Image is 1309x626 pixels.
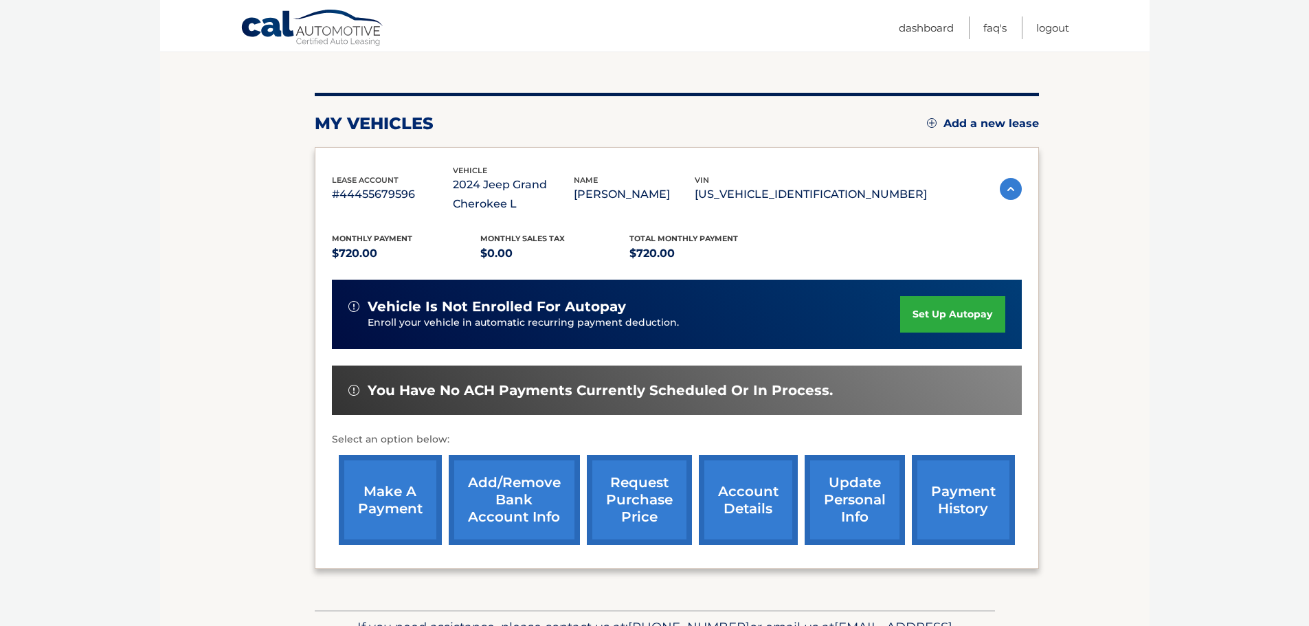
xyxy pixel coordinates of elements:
[368,298,626,315] span: vehicle is not enrolled for autopay
[805,455,905,545] a: update personal info
[332,234,412,243] span: Monthly Payment
[574,175,598,185] span: name
[983,16,1007,39] a: FAQ's
[240,9,385,49] a: Cal Automotive
[574,185,695,204] p: [PERSON_NAME]
[629,244,779,263] p: $720.00
[368,382,833,399] span: You have no ACH payments currently scheduled or in process.
[480,234,565,243] span: Monthly sales Tax
[348,301,359,312] img: alert-white.svg
[480,244,629,263] p: $0.00
[332,244,481,263] p: $720.00
[927,118,937,128] img: add.svg
[1036,16,1069,39] a: Logout
[695,175,709,185] span: vin
[587,455,692,545] a: request purchase price
[453,166,487,175] span: vehicle
[332,175,399,185] span: lease account
[699,455,798,545] a: account details
[332,432,1022,448] p: Select an option below:
[629,234,738,243] span: Total Monthly Payment
[339,455,442,545] a: make a payment
[368,315,901,331] p: Enroll your vehicle in automatic recurring payment deduction.
[695,185,927,204] p: [US_VEHICLE_IDENTIFICATION_NUMBER]
[1000,178,1022,200] img: accordion-active.svg
[912,455,1015,545] a: payment history
[348,385,359,396] img: alert-white.svg
[453,175,574,214] p: 2024 Jeep Grand Cherokee L
[332,185,453,204] p: #44455679596
[899,16,954,39] a: Dashboard
[449,455,580,545] a: Add/Remove bank account info
[315,113,434,134] h2: my vehicles
[900,296,1005,333] a: set up autopay
[927,117,1039,131] a: Add a new lease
